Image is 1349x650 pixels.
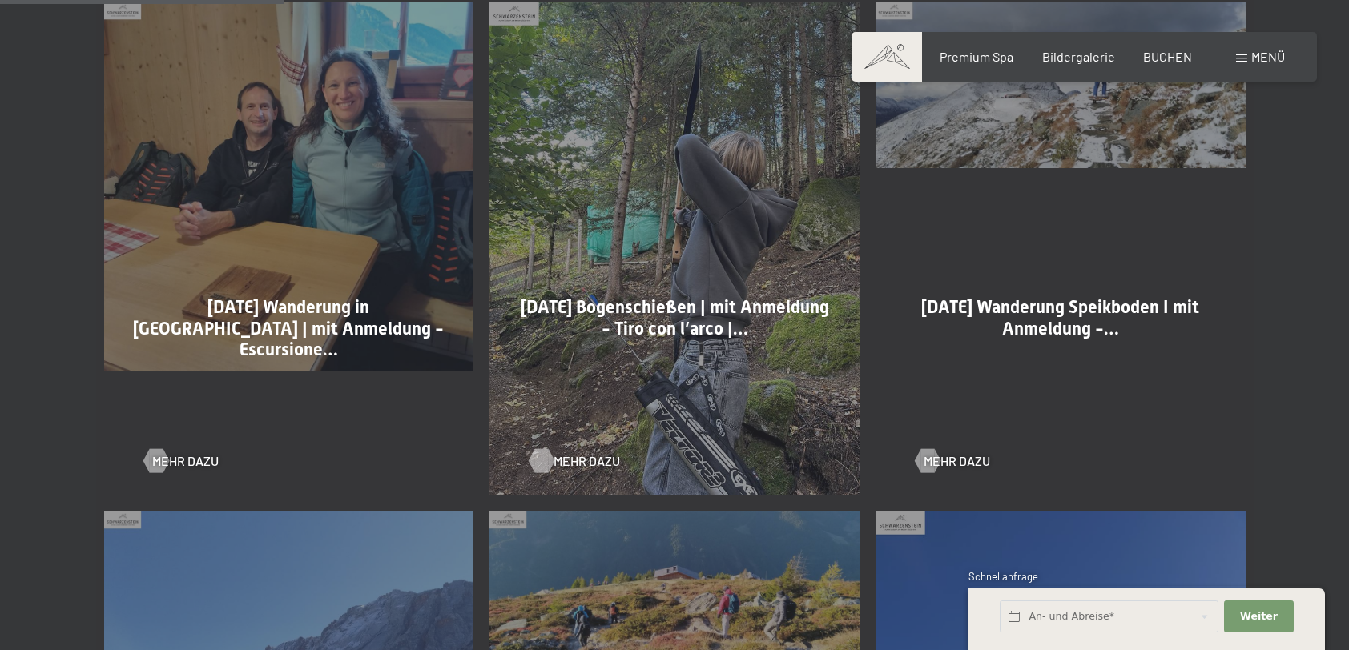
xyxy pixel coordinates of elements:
span: Weiter [1240,609,1278,624]
span: Menü [1251,49,1285,64]
span: Mehr dazu [924,452,990,470]
button: Weiter [1224,600,1293,633]
span: Mehr dazu [554,452,620,470]
span: Schnellanfrage [968,570,1038,583]
a: BUCHEN [1143,49,1192,64]
span: [DATE] Wanderung in [GEOGRAPHIC_DATA] | mit Anmeldung - Escursione… [133,297,444,359]
a: Mehr dazu [530,452,604,470]
span: [DATE] Bogenschießen | mit Anmeldung - Tiro con l’arco |… [521,297,829,338]
span: [DATE] Wanderung Speikboden I mit Anmeldung -… [921,297,1199,338]
a: Mehr dazu [916,452,990,470]
a: Premium Spa [940,49,1013,64]
a: Bildergalerie [1042,49,1115,64]
a: Mehr dazu [144,452,219,470]
span: Mehr dazu [152,452,219,470]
